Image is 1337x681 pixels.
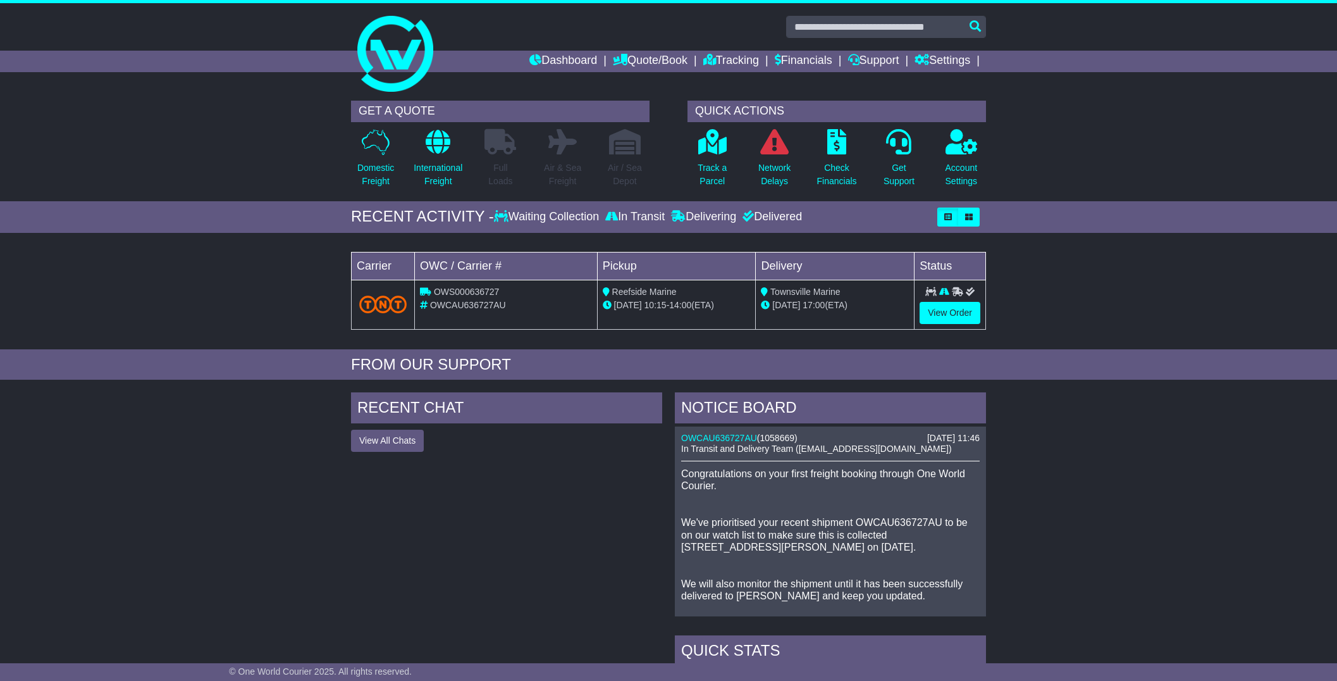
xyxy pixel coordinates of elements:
div: QUICK ACTIONS [687,101,986,122]
a: Support [848,51,899,72]
span: [DATE] [614,300,642,310]
a: Financials [775,51,832,72]
a: Tracking [703,51,759,72]
td: Carrier [352,252,415,280]
td: Delivery [756,252,915,280]
span: © One World Courier 2025. All rights reserved. [229,666,412,677]
div: (ETA) [761,299,909,312]
span: Townsville Marine [770,287,840,297]
span: OWS000636727 [434,287,500,297]
div: In Transit [602,210,668,224]
a: GetSupport [883,128,915,195]
a: Quote/Book [613,51,687,72]
a: Settings [915,51,970,72]
span: 14:00 [669,300,691,310]
a: OWCAU636727AU [681,433,757,443]
p: Network Delays [758,161,791,188]
span: OWCAU636727AU [430,300,506,310]
span: In Transit and Delivery Team ([EMAIL_ADDRESS][DOMAIN_NAME]) [681,444,952,454]
span: 1058669 [760,433,795,443]
div: ( ) [681,433,980,444]
div: GET A QUOTE [351,101,650,122]
p: International Freight [414,161,462,188]
a: InternationalFreight [413,128,463,195]
p: Account Settings [946,161,978,188]
a: NetworkDelays [758,128,791,195]
p: Domestic Freight [357,161,394,188]
div: RECENT CHAT [351,392,662,427]
span: Reefside Marine [612,287,677,297]
a: DomesticFreight [357,128,395,195]
div: FROM OUR SUPPORT [351,356,986,374]
p: Full Loads [484,161,516,188]
span: 10:15 [644,300,667,310]
div: - (ETA) [603,299,751,312]
div: RECENT ACTIVITY - [351,208,494,226]
p: Check Financials [817,161,857,188]
div: NOTICE BOARD [675,392,986,427]
p: Track a Parcel [698,161,727,188]
img: TNT_Domestic.png [359,296,407,313]
button: View All Chats [351,430,424,452]
div: Delivered [739,210,802,224]
a: CheckFinancials [816,128,858,195]
p: Air & Sea Freight [544,161,581,188]
td: Status [915,252,986,280]
div: [DATE] 11:46 [927,433,980,444]
p: We will also monitor the shipment until it has been successfully delivered to [PERSON_NAME] and k... [681,578,980,602]
span: [DATE] [772,300,800,310]
p: Congratulations on your first freight booking through One World Courier. [681,468,980,492]
div: Waiting Collection [494,210,602,224]
td: OWC / Carrier # [415,252,598,280]
p: Get Support [884,161,915,188]
span: 17:00 [803,300,825,310]
div: Quick Stats [675,635,986,670]
a: AccountSettings [945,128,978,195]
div: Delivering [668,210,739,224]
a: Dashboard [529,51,597,72]
a: Track aParcel [697,128,727,195]
p: Air / Sea Depot [608,161,642,188]
td: Pickup [597,252,756,280]
a: View Order [920,302,980,324]
p: We've prioritised your recent shipment OWCAU636727AU to be on our watch list to make sure this is... [681,516,980,553]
